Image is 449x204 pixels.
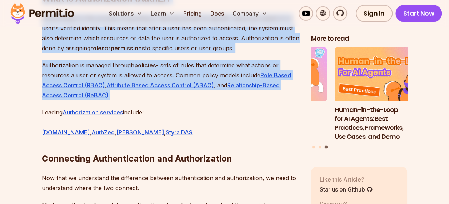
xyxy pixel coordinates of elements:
a: Attribute Based Access Control (ABAC) [106,82,214,89]
a: Start Now [395,5,442,22]
a: Star us on Github [320,185,373,194]
a: [DOMAIN_NAME] [42,129,90,136]
li: 2 of 3 [231,47,327,141]
li: 3 of 3 [335,47,431,141]
p: Now that we understand the difference between authentication and authorization, we need to unders... [42,173,300,193]
h3: Why JWTs Can’t Handle AI Agent Access [231,106,327,123]
p: Like this Article? [320,175,373,184]
a: Pricing [180,6,205,21]
strong: permissions [111,45,145,52]
a: AuthZed [91,129,115,136]
a: Role Based Access Control (RBAC) [42,72,291,89]
p: Authorization is the process of granting or denying access to specific resources based on a user'... [42,13,300,53]
button: Company [230,6,270,21]
h3: Human-in-the-Loop for AI Agents: Best Practices, Frameworks, Use Cases, and Demo [335,106,431,141]
a: [PERSON_NAME] [116,129,164,136]
a: Docs [208,6,227,21]
p: Leading include: , , , [42,107,300,137]
div: Posts [311,47,408,150]
button: Go to slide 1 [312,146,315,148]
a: Human-in-the-Loop for AI Agents: Best Practices, Frameworks, Use Cases, and DemoHuman-in-the-Loop... [335,47,431,141]
p: Authorization is managed through - sets of rules that determine what actions or resources a user ... [42,60,300,100]
a: Relationship-Based Access Control (ReBAC) [42,82,280,99]
strong: roles [90,45,105,52]
button: Go to slide 2 [319,146,321,148]
h2: More to read [311,34,408,43]
a: Sign In [356,5,393,22]
h2: Connecting Authentication and Authorization [42,124,300,164]
a: Styra DAS [166,129,193,136]
strong: policies [134,62,156,69]
img: Why JWTs Can’t Handle AI Agent Access [231,47,327,102]
img: Human-in-the-Loop for AI Agents: Best Practices, Frameworks, Use Cases, and Demo [335,47,431,102]
button: Solutions [106,6,145,21]
button: Go to slide 3 [325,146,328,149]
a: Authorization services [63,109,123,116]
img: Permit logo [7,1,77,26]
button: Learn [148,6,178,21]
